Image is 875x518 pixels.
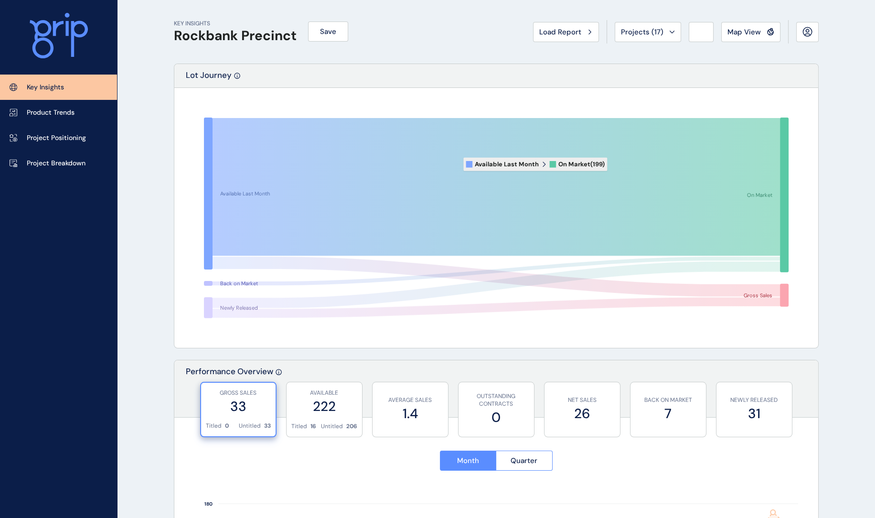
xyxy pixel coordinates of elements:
[206,422,222,430] p: Titled
[206,389,271,397] p: GROSS SALES
[174,20,297,28] p: KEY INSIGHTS
[549,404,615,423] label: 26
[174,28,297,44] h1: Rockbank Precinct
[635,396,701,404] p: BACK ON MARKET
[377,404,443,423] label: 1.4
[457,456,479,465] span: Month
[27,159,85,168] p: Project Breakdown
[308,22,348,42] button: Save
[186,70,232,87] p: Lot Journey
[615,22,681,42] button: Projects (17)
[463,392,529,409] p: OUTSTANDING CONTRACTS
[239,422,261,430] p: Untitled
[310,422,316,431] p: 16
[27,108,75,118] p: Product Trends
[320,27,336,36] span: Save
[463,408,529,427] label: 0
[635,404,701,423] label: 7
[206,397,271,416] label: 33
[511,456,537,465] span: Quarter
[27,83,64,92] p: Key Insights
[727,27,761,37] span: Map View
[186,366,273,417] p: Performance Overview
[721,396,787,404] p: NEWLY RELEASED
[440,451,496,471] button: Month
[721,22,780,42] button: Map View
[346,422,357,431] p: 206
[533,22,599,42] button: Load Report
[291,397,357,416] label: 222
[27,133,86,143] p: Project Positioning
[321,422,343,431] p: Untitled
[621,27,663,37] span: Projects ( 17 )
[539,27,581,37] span: Load Report
[721,404,787,423] label: 31
[225,422,229,430] p: 0
[291,422,307,431] p: Titled
[264,422,271,430] p: 33
[204,501,213,507] text: 180
[291,389,357,397] p: AVAILABLE
[549,396,615,404] p: NET SALES
[496,451,553,471] button: Quarter
[377,396,443,404] p: AVERAGE SALES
